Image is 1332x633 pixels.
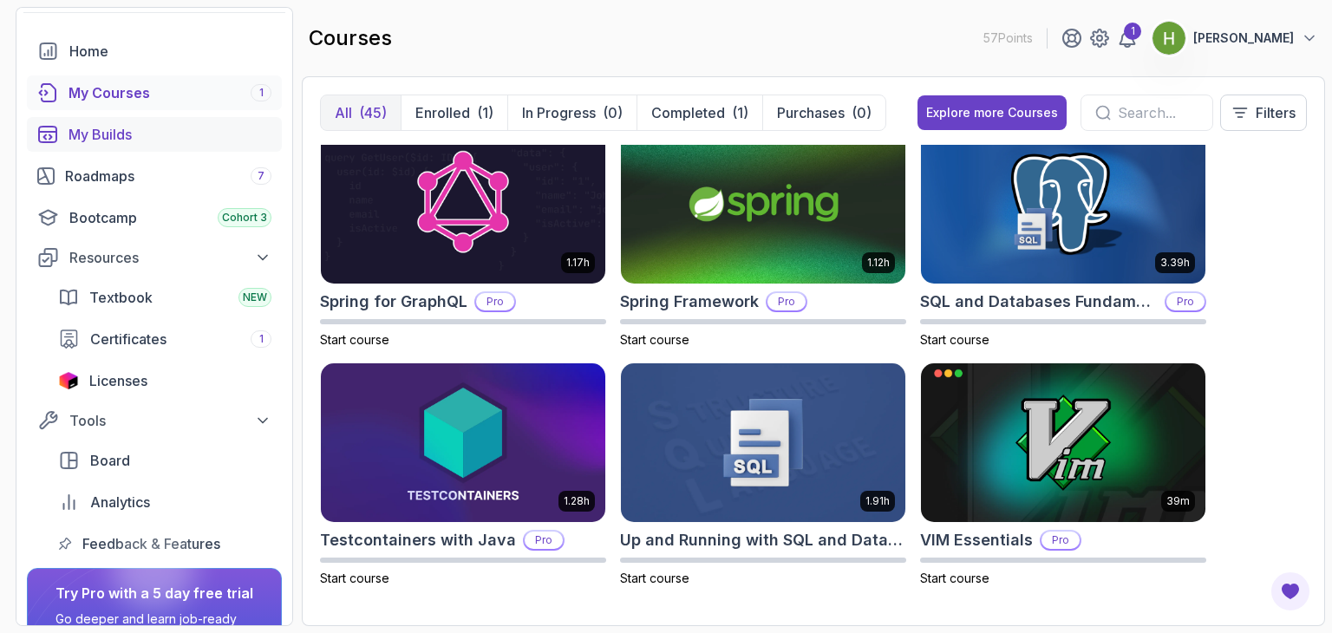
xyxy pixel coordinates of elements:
span: Licenses [89,370,147,391]
p: Purchases [777,102,845,123]
span: Start course [620,571,689,585]
span: Feedback & Features [82,533,220,554]
a: bootcamp [27,200,282,235]
button: Purchases(0) [762,95,885,130]
span: Certificates [90,329,166,349]
p: 3.39h [1160,256,1190,270]
h2: VIM Essentials [920,528,1033,552]
div: (1) [477,102,493,123]
p: [PERSON_NAME] [1193,29,1294,47]
a: textbook [48,280,282,315]
button: All(45) [321,95,401,130]
a: feedback [48,526,282,561]
p: Pro [1166,293,1205,310]
a: licenses [48,363,282,398]
div: Resources [69,247,271,268]
span: Analytics [90,492,150,512]
div: (0) [852,102,872,123]
a: certificates [48,322,282,356]
div: (1) [732,102,748,123]
button: user profile image[PERSON_NAME] [1152,21,1318,55]
div: 1 [1124,23,1141,40]
button: Resources [27,242,282,273]
span: Start course [620,332,689,347]
input: Search... [1118,102,1198,123]
img: SQL and Databases Fundamentals card [921,124,1205,284]
span: Board [90,450,130,471]
a: builds [27,117,282,152]
p: 57 Points [983,29,1033,47]
p: 1.12h [867,256,890,270]
span: Start course [320,571,389,585]
button: Open Feedback Button [1270,571,1311,612]
h2: Spring for GraphQL [320,290,467,314]
span: Start course [320,332,389,347]
a: home [27,34,282,69]
button: Filters [1220,95,1307,131]
img: VIM Essentials card [921,363,1205,523]
p: Enrolled [415,102,470,123]
p: Pro [767,293,806,310]
span: Start course [920,571,989,585]
h2: Testcontainers with Java [320,528,516,552]
img: Spring Framework card [621,124,905,284]
h2: courses [309,24,392,52]
span: Cohort 3 [222,211,267,225]
button: In Progress(0) [507,95,637,130]
p: 1.91h [865,494,890,508]
div: Home [69,41,271,62]
img: Up and Running with SQL and Databases card [621,363,905,523]
img: user profile image [1152,22,1185,55]
button: Explore more Courses [917,95,1067,130]
p: Pro [525,532,563,549]
img: Testcontainers with Java card [321,363,605,523]
div: Roadmaps [65,166,271,186]
p: Filters [1256,102,1296,123]
a: 1 [1117,28,1138,49]
button: Enrolled(1) [401,95,507,130]
span: Start course [920,332,989,347]
img: Spring for GraphQL card [321,124,605,284]
h2: Up and Running with SQL and Databases [620,528,906,552]
div: (0) [603,102,623,123]
div: My Courses [69,82,271,103]
a: courses [27,75,282,110]
span: NEW [243,290,267,304]
p: All [335,102,352,123]
div: Explore more Courses [926,104,1058,121]
a: analytics [48,485,282,519]
span: 7 [258,169,264,183]
p: Pro [1041,532,1080,549]
p: 1.28h [564,494,590,508]
h2: Spring Framework [620,290,759,314]
span: 1 [259,86,264,100]
a: board [48,443,282,478]
span: 1 [259,332,264,346]
p: Completed [651,102,725,123]
span: Textbook [89,287,153,308]
div: (45) [359,102,387,123]
div: My Builds [69,124,271,145]
h2: SQL and Databases Fundamentals [920,290,1158,314]
p: 1.17h [566,256,590,270]
div: Tools [69,410,271,431]
button: Tools [27,405,282,436]
a: roadmaps [27,159,282,193]
button: Completed(1) [637,95,762,130]
p: 39m [1166,494,1190,508]
p: Pro [476,293,514,310]
div: Bootcamp [69,207,271,228]
p: In Progress [522,102,596,123]
img: jetbrains icon [58,372,79,389]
